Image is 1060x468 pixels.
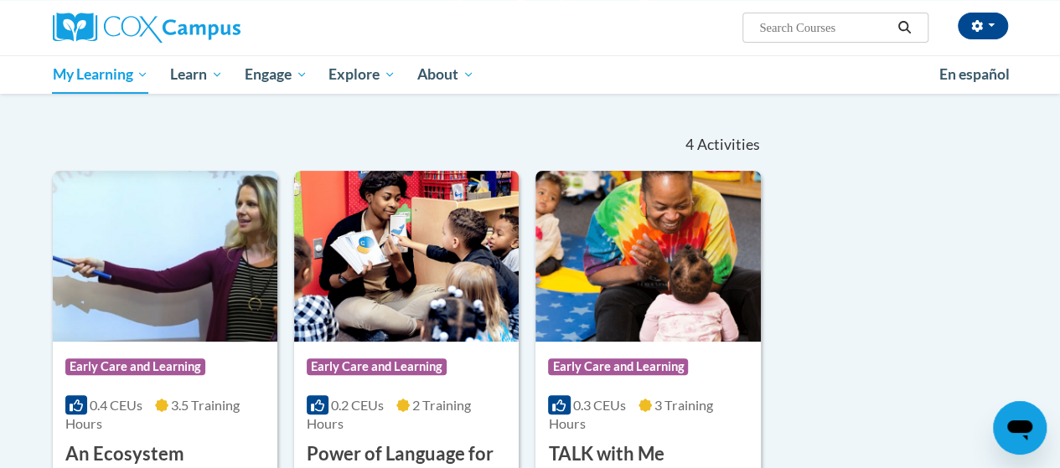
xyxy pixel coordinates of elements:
span: 3 Training Hours [548,397,712,431]
span: En español [939,65,1010,83]
span: About [417,64,474,85]
a: Explore [318,55,406,94]
img: Course Logo [294,171,519,342]
span: My Learning [52,64,148,85]
h3: TALK with Me [548,441,664,467]
span: 4 [685,136,694,154]
a: Cox Campus [53,13,354,43]
a: En español [928,57,1021,92]
span: Early Care and Learning [307,358,447,375]
div: Main menu [40,55,1021,94]
span: Activities [696,136,759,154]
iframe: Button to launch messaging window [993,401,1047,455]
a: About [406,55,485,94]
img: Course Logo [535,171,760,342]
img: Cox Campus [53,13,240,43]
span: Early Care and Learning [548,358,688,375]
span: Engage [245,64,308,85]
a: Engage [234,55,318,94]
button: Account Settings [958,13,1008,39]
span: Early Care and Learning [65,358,205,375]
span: Explore [328,64,396,85]
a: My Learning [42,55,160,94]
a: Learn [159,55,234,94]
button: Search [892,18,917,38]
span: 0.4 CEUs [90,397,142,413]
img: Course Logo [53,171,277,342]
span: 2 Training Hours [307,397,471,431]
span: Learn [170,64,223,85]
input: Search Courses [758,18,892,38]
span: 3.5 Training Hours [65,397,240,431]
span: 0.2 CEUs [331,397,384,413]
span: 0.3 CEUs [573,397,626,413]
